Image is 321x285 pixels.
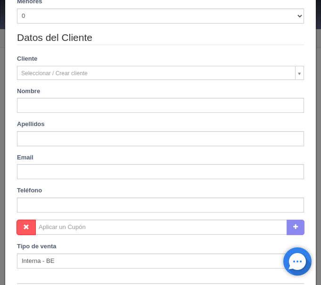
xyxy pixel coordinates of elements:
label: Cliente [10,55,44,63]
label: Email [17,153,33,162]
a: Seleccionar / Crear cliente [17,66,304,80]
input: Aplicar un Cupón [35,220,287,235]
label: Tipo de venta [17,242,57,251]
label: Nombre [17,87,40,96]
legend: Datos del Cliente [17,31,304,45]
span: Seleccionar / Crear cliente [21,66,291,80]
label: Apellidos [17,120,45,129]
label: Teléfono [17,186,42,195]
